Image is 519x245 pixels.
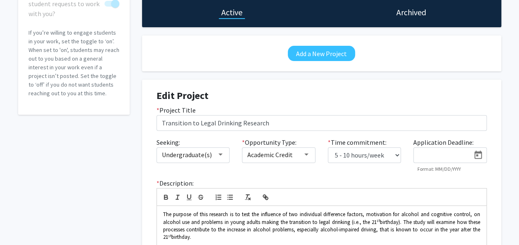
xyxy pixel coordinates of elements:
[242,137,296,147] label: Opportunity Type:
[162,151,212,159] span: Undergraduate(s)
[156,89,209,102] strong: Edit Project
[221,7,242,18] h1: Active
[163,211,481,225] span: The purpose of this research is to test the influence of two individual difference factors, motiv...
[288,46,355,61] button: Add a New Project
[377,218,380,223] sup: st
[413,137,474,147] label: Application Deadline:
[417,166,461,172] mat-hint: Format: MM/DD/YYYY
[28,28,119,98] p: If you’re willing to engage students in your work, set the toggle to ‘on’. When set to 'on', stud...
[6,208,35,239] iframe: Chat
[171,233,191,240] span: birthday.
[247,151,293,159] span: Academic Credit
[156,137,180,147] label: Seeking:
[328,137,386,147] label: Time commitment:
[396,7,426,18] h1: Archived
[470,148,486,163] button: Open calendar
[168,233,171,238] sup: st
[156,178,194,188] label: Description:
[163,219,481,241] span: birthday). The study will examine how these processes contribute to the increase in alcohol probl...
[156,105,196,115] label: Project Title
